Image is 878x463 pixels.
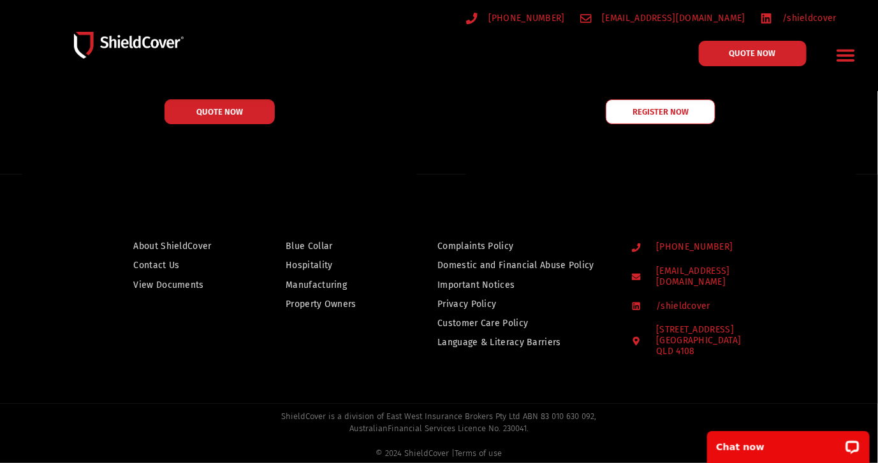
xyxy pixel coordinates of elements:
[831,40,861,70] div: Menu Toggle
[656,346,741,357] div: QLD 4108
[286,296,383,312] a: Property Owners
[729,49,776,57] span: QUOTE NOW
[134,257,231,273] a: Contact Us
[437,257,607,273] a: Domestic and Financial Abuse Policy
[437,277,607,293] a: Important Notices
[632,301,788,312] a: /shieldcover
[699,423,878,463] iframe: LiveChat chat widget
[286,257,383,273] a: Hospitality
[286,238,383,254] a: Blue Collar
[653,266,787,288] span: [EMAIL_ADDRESS][DOMAIN_NAME]
[653,242,733,253] span: [PHONE_NUMBER]
[74,32,184,59] img: Shield-Cover-Underwriting-Australia-logo-full
[466,10,565,26] a: [PHONE_NUMBER]
[388,424,529,433] span: Financial Services Licence No. 230041.
[437,277,515,293] span: Important Notices
[761,10,837,26] a: /shieldcover
[699,41,807,66] a: QUOTE NOW
[437,315,528,331] span: Customer Care Policy
[196,108,243,116] span: QUOTE NOW
[779,10,837,26] span: /shieldcover
[286,277,347,293] span: Manufacturing
[437,238,607,254] a: Complaints Policy
[437,238,513,254] span: Complaints Policy
[134,238,231,254] a: About ShieldCover
[437,257,594,273] span: Domestic and Financial Abuse Policy
[92,410,787,460] h2: ShieldCover is a division of East West Insurance Brokers Pty Ltd ABN 83 010 630 092,
[653,325,741,357] span: [STREET_ADDRESS]
[437,296,496,312] span: Privacy Policy
[485,10,565,26] span: [PHONE_NUMBER]
[632,242,788,253] a: [PHONE_NUMBER]
[580,10,745,26] a: [EMAIL_ADDRESS][DOMAIN_NAME]
[286,296,356,312] span: Property Owners
[437,315,607,331] a: Customer Care Policy
[599,10,745,26] span: [EMAIL_ADDRESS][DOMAIN_NAME]
[134,277,204,293] span: View Documents
[92,422,787,460] div: Australian
[653,301,710,312] span: /shieldcover
[286,238,332,254] span: Blue Collar
[286,257,332,273] span: Hospitality
[134,238,212,254] span: About ShieldCover
[92,447,787,460] div: © 2024 ShieldCover |
[134,277,231,293] a: View Documents
[437,334,560,350] span: Language & Literacy Barriers
[656,336,741,357] div: [GEOGRAPHIC_DATA]
[606,99,715,124] a: REGISTER NOW
[632,266,788,288] a: [EMAIL_ADDRESS][DOMAIN_NAME]
[437,296,607,312] a: Privacy Policy
[455,448,502,458] a: Terms of use
[633,108,689,116] span: REGISTER NOW
[134,257,180,273] span: Contact Us
[437,334,607,350] a: Language & Literacy Barriers
[286,277,383,293] a: Manufacturing
[165,99,275,124] a: QUOTE NOW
